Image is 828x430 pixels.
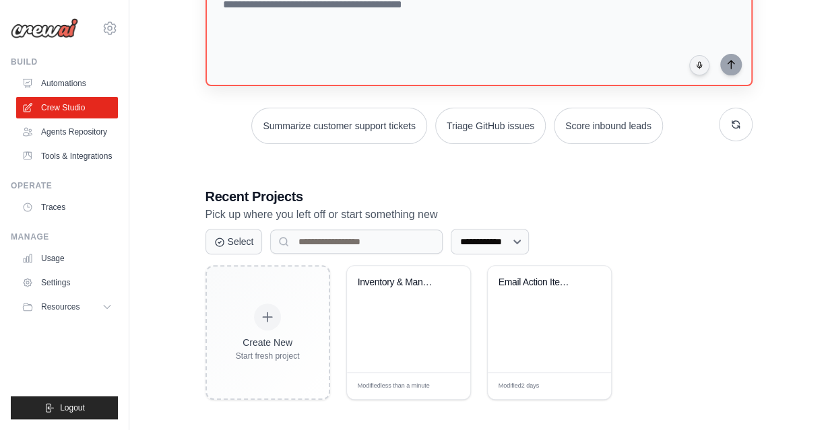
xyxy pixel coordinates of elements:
div: Create New [236,336,300,349]
div: Start fresh project [236,351,300,361]
div: Email Action Items Extractor [499,277,580,289]
button: Click to speak your automation idea [689,55,709,75]
p: Pick up where you left off or start something new [205,206,753,223]
a: Traces [16,196,118,218]
div: Manage [11,231,118,242]
button: Logout [11,396,118,419]
a: Automations [16,73,118,94]
h3: Recent Projects [205,187,753,206]
span: Modified less than a minute [358,382,430,391]
a: Crew Studio [16,97,118,118]
button: Get new suggestions [719,108,753,141]
button: Select [205,229,263,254]
button: Score inbound leads [554,108,663,144]
button: Resources [16,296,118,318]
span: Logout [60,402,85,413]
a: Usage [16,248,118,269]
div: Build [11,57,118,67]
button: Triage GitHub issues [435,108,546,144]
span: Edit [579,381,590,391]
span: Edit [438,381,449,391]
div: Operate [11,180,118,191]
span: Resources [41,301,79,312]
div: Inventory & Manufacturing Data Analytics [358,277,439,289]
button: Summarize customer support tickets [251,108,426,144]
a: Tools & Integrations [16,145,118,167]
a: Settings [16,272,118,293]
img: Logo [11,18,78,38]
span: Modified 2 days [499,382,540,391]
a: Agents Repository [16,121,118,143]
